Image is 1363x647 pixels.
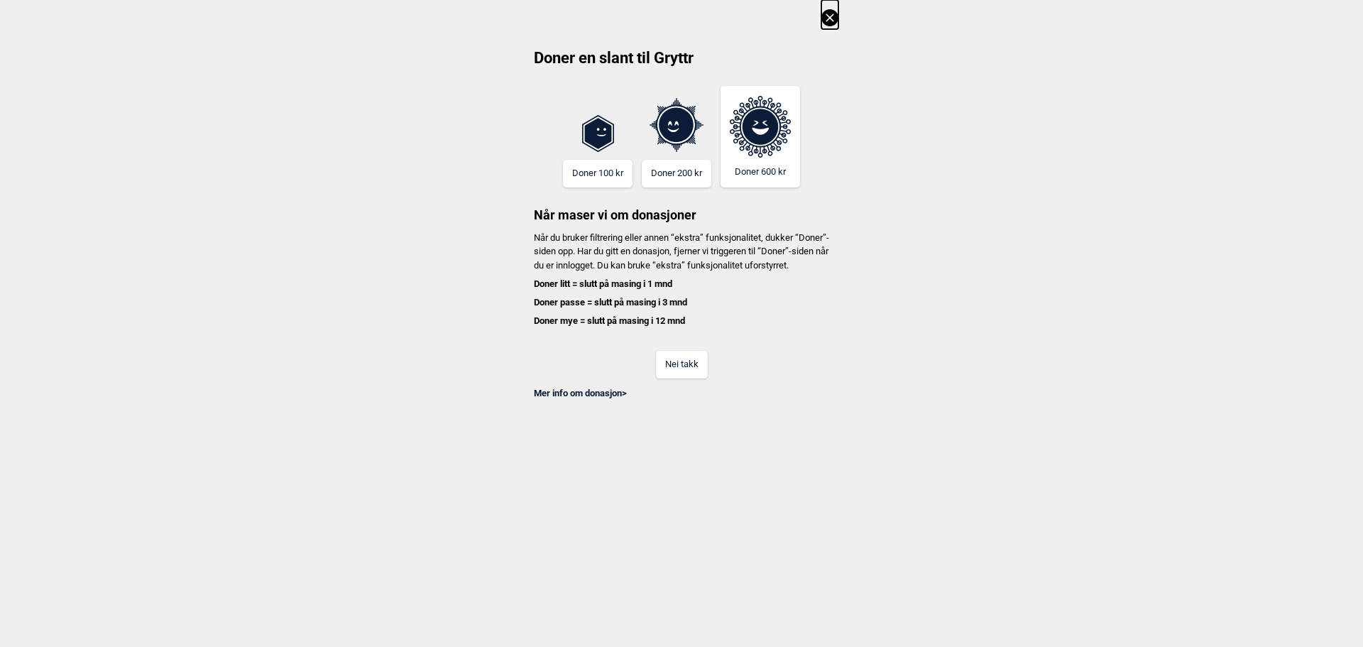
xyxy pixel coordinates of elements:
button: Doner 100 kr [563,160,633,187]
b: Doner passe = slutt på masing i 3 mnd [534,297,687,308]
button: Doner 200 kr [642,160,711,187]
a: Mer info om donasjon> [534,388,627,398]
p: Når du bruker filtrering eller annen “ekstra” funksjonalitet, dukker “Doner”-siden opp. Har du gi... [525,231,838,328]
button: Doner 600 kr [721,86,800,187]
h2: Doner en slant til Gryttr [525,48,838,79]
button: Nei takk [656,351,708,379]
h3: Når maser vi om donasjoner [525,187,838,224]
b: Doner mye = slutt på masing i 12 mnd [534,315,685,326]
b: Doner litt = slutt på masing i 1 mnd [534,278,672,289]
